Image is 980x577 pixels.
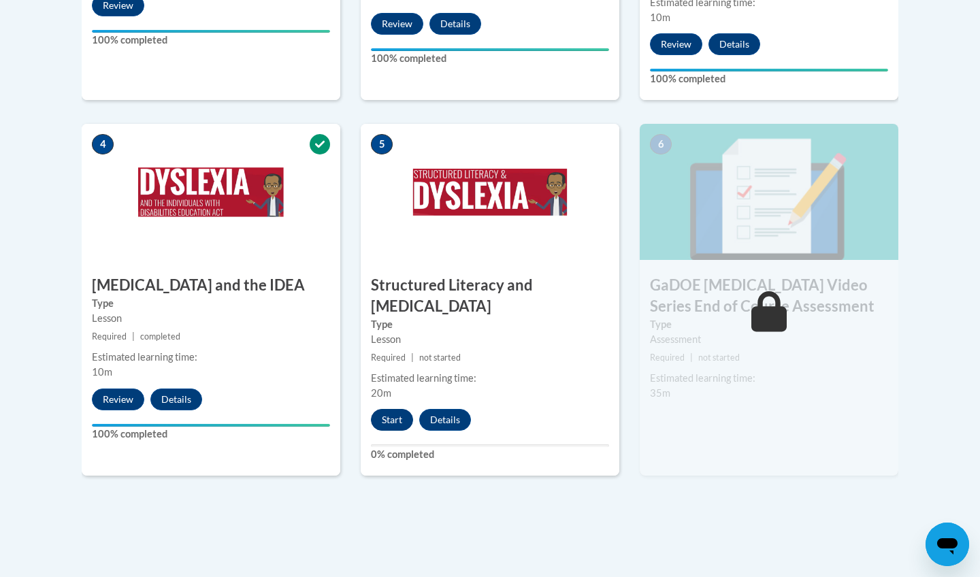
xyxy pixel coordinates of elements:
div: Estimated learning time: [650,371,888,386]
span: | [690,352,693,363]
div: Your progress [92,30,330,33]
label: Type [92,296,330,311]
button: Details [429,13,481,35]
img: Course Image [640,124,898,260]
span: not started [419,352,461,363]
div: Estimated learning time: [92,350,330,365]
div: Estimated learning time: [371,371,609,386]
span: 10m [92,366,112,378]
div: Your progress [92,424,330,427]
button: Review [650,33,702,55]
div: Your progress [650,69,888,71]
button: Details [150,389,202,410]
span: 4 [92,134,114,154]
label: 100% completed [92,427,330,442]
button: Details [419,409,471,431]
button: Review [371,13,423,35]
label: Type [371,317,609,332]
label: 100% completed [650,71,888,86]
span: | [411,352,414,363]
button: Review [92,389,144,410]
div: Your progress [371,48,609,51]
div: Assessment [650,332,888,347]
img: Course Image [82,124,340,260]
span: 10m [650,12,670,23]
button: Details [708,33,760,55]
label: 100% completed [92,33,330,48]
span: 6 [650,134,672,154]
span: not started [698,352,740,363]
span: Required [371,352,406,363]
img: Course Image [361,124,619,260]
label: 100% completed [371,51,609,66]
div: Lesson [371,332,609,347]
span: 5 [371,134,393,154]
span: Required [92,331,127,342]
span: 35m [650,387,670,399]
button: Start [371,409,413,431]
span: 20m [371,387,391,399]
label: Type [650,317,888,332]
h3: GaDOE [MEDICAL_DATA] Video Series End of Course Assessment [640,275,898,317]
h3: Structured Literacy and [MEDICAL_DATA] [361,275,619,317]
label: 0% completed [371,447,609,462]
span: completed [140,331,180,342]
iframe: Button to launch messaging window [926,523,969,566]
span: | [132,331,135,342]
div: Lesson [92,311,330,326]
h3: [MEDICAL_DATA] and the IDEA [82,275,340,296]
span: Required [650,352,685,363]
